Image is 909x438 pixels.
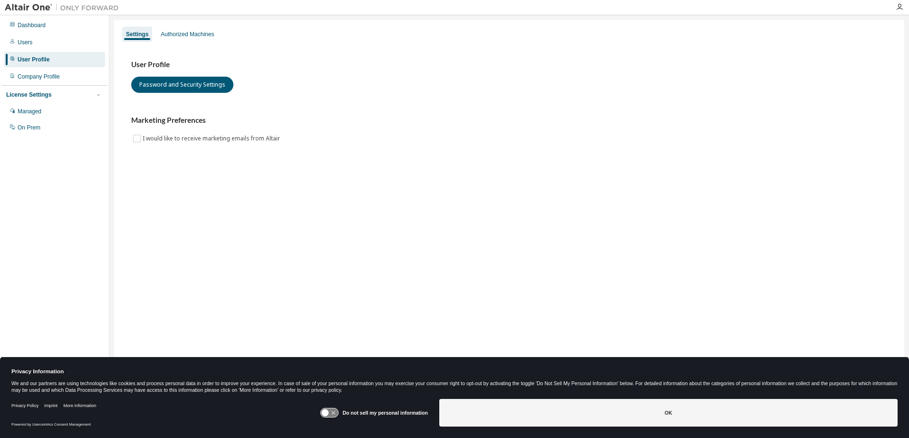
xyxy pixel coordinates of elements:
div: Authorized Machines [161,30,214,38]
button: Password and Security Settings [131,77,233,93]
div: Managed [18,108,41,115]
div: Users [18,39,32,46]
h3: User Profile [131,60,887,70]
div: Settings [126,30,148,38]
div: User Profile [18,56,49,63]
div: Dashboard [18,21,46,29]
img: Altair One [5,3,124,12]
div: License Settings [6,91,51,99]
h3: Marketing Preferences [131,116,887,125]
div: On Prem [18,124,40,131]
div: Company Profile [18,73,60,80]
label: I would like to receive marketing emails from Altair [143,133,282,144]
